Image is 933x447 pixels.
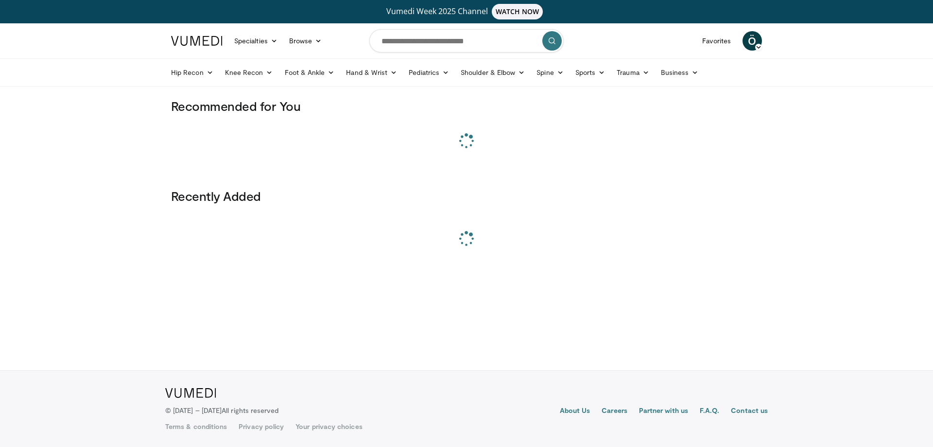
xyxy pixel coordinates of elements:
a: Vumedi Week 2025 ChannelWATCH NOW [173,4,760,19]
a: Ö [743,31,762,51]
a: Your privacy choices [295,422,362,431]
a: Hand & Wrist [340,63,403,82]
a: Shoulder & Elbow [455,63,531,82]
a: Knee Recon [219,63,279,82]
a: Pediatrics [403,63,455,82]
a: Favorites [696,31,737,51]
a: Business [655,63,705,82]
img: VuMedi Logo [171,36,223,46]
img: VuMedi Logo [165,388,216,398]
a: Spine [531,63,569,82]
span: All rights reserved [222,406,278,414]
a: Hip Recon [165,63,219,82]
a: Contact us [731,406,768,417]
a: Specialties [228,31,283,51]
p: © [DATE] – [DATE] [165,406,279,415]
input: Search topics, interventions [369,29,564,53]
a: Privacy policy [239,422,284,431]
h3: Recommended for You [171,98,762,114]
span: WATCH NOW [492,4,543,19]
a: Terms & conditions [165,422,227,431]
h3: Recently Added [171,188,762,204]
a: About Us [560,406,590,417]
a: Trauma [611,63,655,82]
a: F.A.Q. [700,406,719,417]
a: Browse [283,31,328,51]
a: Partner with us [639,406,688,417]
a: Foot & Ankle [279,63,341,82]
a: Careers [602,406,627,417]
a: Sports [570,63,611,82]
